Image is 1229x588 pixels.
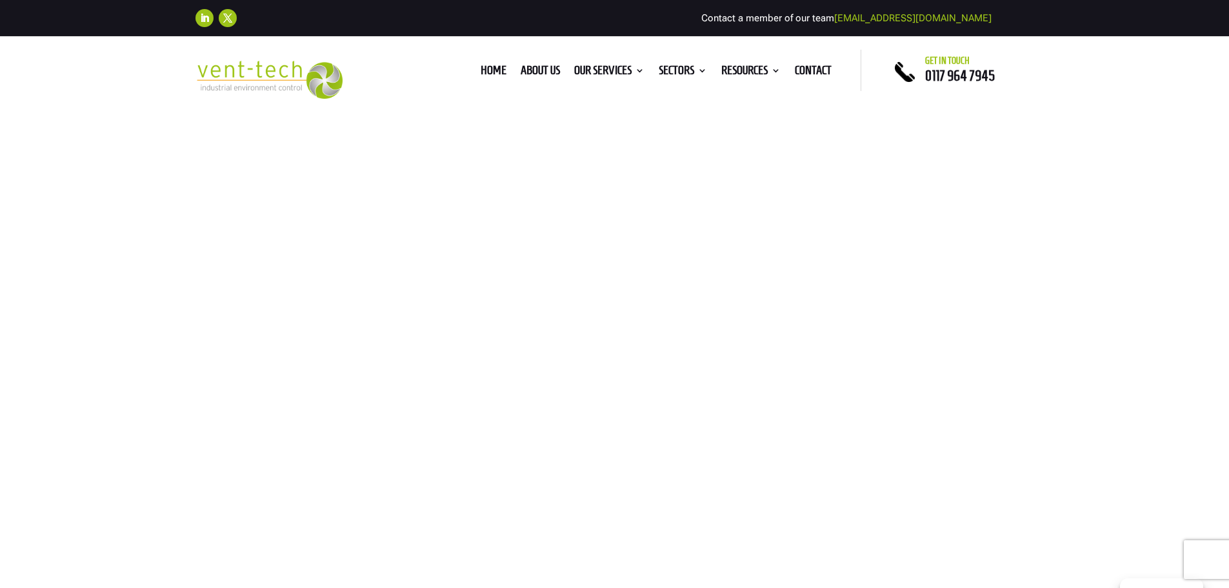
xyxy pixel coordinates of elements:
[834,12,992,24] a: [EMAIL_ADDRESS][DOMAIN_NAME]
[195,61,343,99] img: 2023-09-27T08_35_16.549ZVENT-TECH---Clear-background
[701,12,992,24] span: Contact a member of our team
[195,9,214,27] a: Follow on LinkedIn
[659,66,707,80] a: Sectors
[481,66,506,80] a: Home
[521,66,560,80] a: About us
[925,56,970,66] span: Get in touch
[721,66,781,80] a: Resources
[795,66,832,80] a: Contact
[925,68,995,83] a: 0117 964 7945
[219,9,237,27] a: Follow on X
[574,66,644,80] a: Our Services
